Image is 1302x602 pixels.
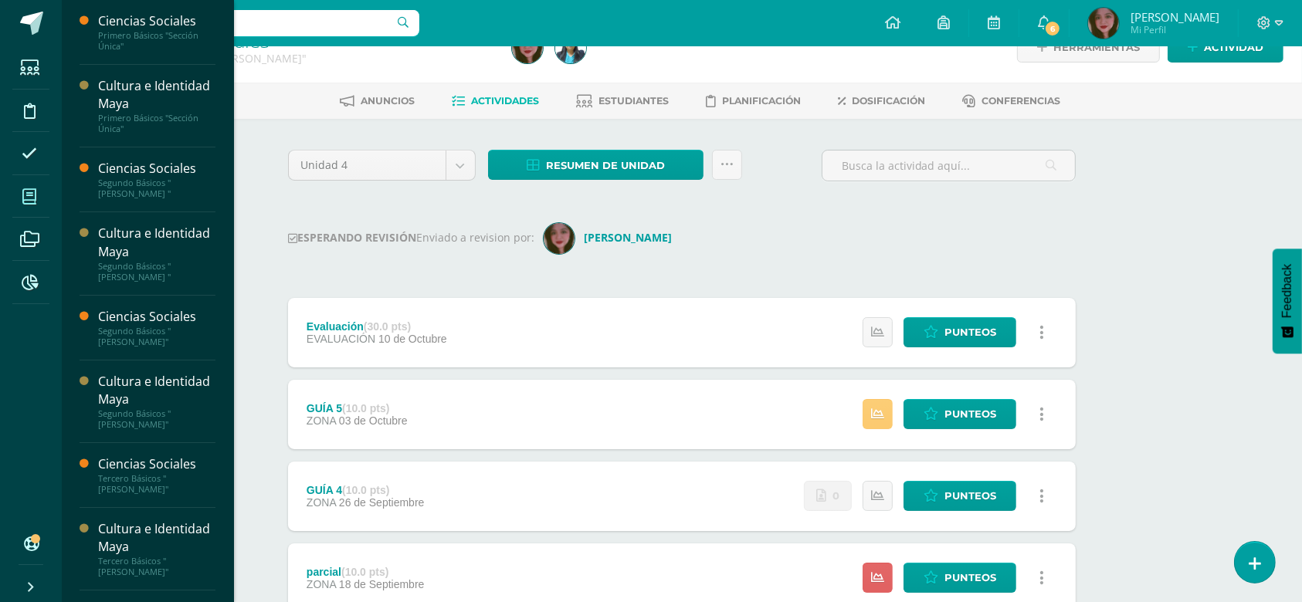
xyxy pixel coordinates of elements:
a: Cultura e Identidad MayaPrimero Básicos "Sección Única" [98,77,215,134]
a: Herramientas [1017,32,1160,63]
span: Punteos [944,563,996,592]
a: Cultura e Identidad MayaSegundo Básicos "[PERSON_NAME]" [98,373,215,430]
div: Segundo Básicos "[PERSON_NAME]" [98,408,215,430]
div: Segundo Básicos 'Newton' [120,51,493,66]
span: Punteos [944,400,996,428]
a: Actividades [453,89,540,113]
a: Punteos [904,317,1016,347]
span: Estudiantes [599,95,670,107]
span: EVALUACIÓN [307,333,375,345]
a: Punteos [904,481,1016,511]
span: Enviado a revision por: [416,230,534,245]
div: Ciencias Sociales [98,455,215,473]
span: Conferencias [982,95,1061,107]
span: Punteos [944,482,996,510]
span: Actividades [472,95,540,107]
img: ddaf081ffe516418b27efb77bf4d1e14.png [1088,8,1119,39]
span: Actividad [1204,33,1263,62]
span: Herramientas [1053,33,1140,62]
img: ddaf081ffe516418b27efb77bf4d1e14.png [512,32,543,63]
span: Dosificación [853,95,926,107]
div: Segundo Básicos "[PERSON_NAME] " [98,261,215,282]
input: Busca un usuario... [72,10,419,36]
div: Primero Básicos "Sección Única" [98,30,215,52]
strong: (10.0 pts) [342,402,389,414]
strong: (10.0 pts) [342,484,389,496]
div: Cultura e Identidad Maya [98,225,215,260]
a: Estudiantes [577,89,670,113]
span: Resumen de unidad [546,151,665,180]
span: Anuncios [361,95,415,107]
div: Ciencias Sociales [98,160,215,178]
a: Punteos [904,399,1016,429]
span: Punteos [944,318,996,347]
button: Feedback - Mostrar encuesta [1273,249,1302,353]
a: Unidad 4 [289,150,475,180]
span: Unidad 4 [300,150,434,180]
a: No se han realizado entregas [804,481,852,511]
span: 10 de Octubre [378,333,447,345]
span: 26 de Septiembre [339,496,425,509]
div: Tercero Básicos "[PERSON_NAME]" [98,556,215,577]
div: Tercero Básicos "[PERSON_NAME]" [98,473,215,495]
div: Primero Básicos "Sección Única" [98,113,215,134]
strong: ESPERANDO REVISIÓN [288,230,416,245]
div: GUÍA 4 [307,484,425,496]
a: Ciencias SocialesSegundo Básicos "[PERSON_NAME]" [98,308,215,347]
img: 11c20a43c49b7e4e0d054e4a5b792402.png [544,223,575,254]
a: Punteos [904,563,1016,593]
a: Ciencias SocialesTercero Básicos "[PERSON_NAME]" [98,455,215,495]
a: Anuncios [341,89,415,113]
div: Evaluación [307,320,447,333]
span: Mi Perfil [1131,23,1219,36]
div: Cultura e Identidad Maya [98,77,215,113]
div: GUÍA 5 [307,402,408,414]
strong: (30.0 pts) [364,320,411,333]
span: Planificación [723,95,802,107]
strong: (10.0 pts) [341,566,388,578]
div: Ciencias Sociales [98,308,215,326]
span: [PERSON_NAME] [1131,9,1219,25]
span: 18 de Septiembre [339,578,425,590]
div: Ciencias Sociales [98,12,215,30]
span: 0 [832,482,839,510]
a: [PERSON_NAME] [544,230,678,245]
a: Cultura e Identidad MayaSegundo Básicos "[PERSON_NAME] " [98,225,215,282]
a: Ciencias SocialesPrimero Básicos "Sección Única" [98,12,215,52]
img: dc7d38de1d5b52360c8bb618cee5abea.png [555,32,586,63]
span: ZONA [307,414,336,427]
span: 03 de Octubre [339,414,408,427]
a: Conferencias [963,89,1061,113]
a: Resumen de unidad [488,150,704,180]
div: Cultura e Identidad Maya [98,373,215,408]
div: Segundo Básicos "[PERSON_NAME]" [98,326,215,347]
span: ZONA [307,496,336,509]
a: Ciencias SocialesSegundo Básicos "[PERSON_NAME] " [98,160,215,199]
a: Actividad [1168,32,1283,63]
input: Busca la actividad aquí... [822,150,1075,181]
a: Cultura e Identidad MayaTercero Básicos "[PERSON_NAME]" [98,520,215,577]
div: Cultura e Identidad Maya [98,520,215,556]
a: Planificación [707,89,802,113]
div: parcial [307,566,425,578]
span: 6 [1044,20,1061,37]
span: ZONA [307,578,336,590]
span: Feedback [1280,264,1294,318]
a: Dosificación [839,89,926,113]
strong: [PERSON_NAME] [584,230,672,245]
div: Segundo Básicos "[PERSON_NAME] " [98,178,215,199]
